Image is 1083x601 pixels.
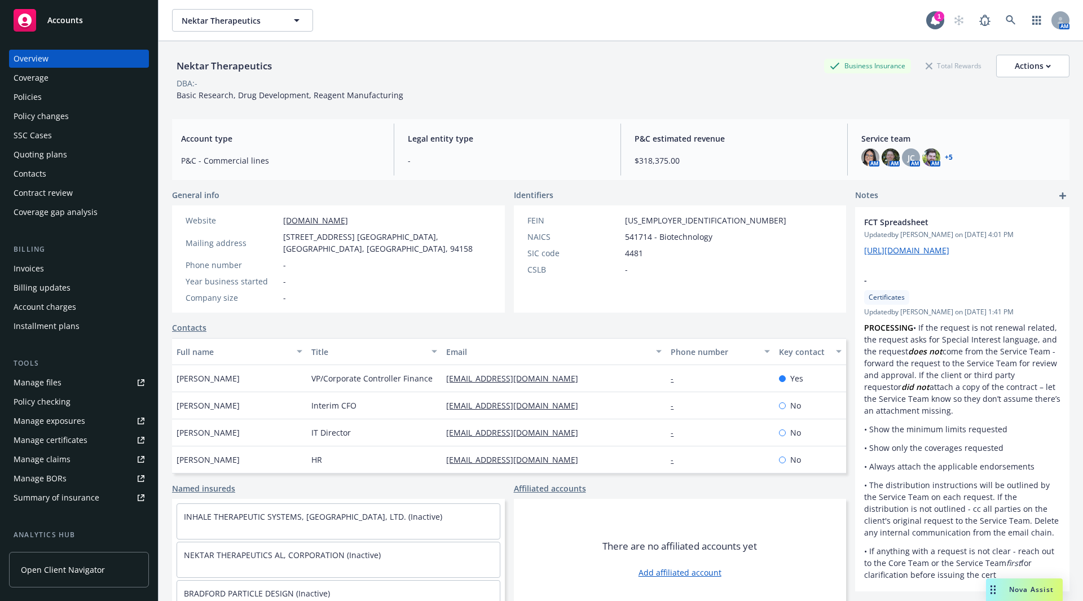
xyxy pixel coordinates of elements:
[922,148,940,166] img: photo
[408,133,607,144] span: Legal entity type
[14,431,87,449] div: Manage certificates
[864,216,1031,228] span: FCT Spreadsheet
[996,55,1069,77] button: Actions
[14,165,46,183] div: Contacts
[14,374,61,392] div: Manage files
[9,431,149,449] a: Manage certificates
[864,460,1060,472] p: • Always attach the applicable endorsements
[182,15,279,27] span: Nektar Therapeutics
[864,423,1060,435] p: • Show the minimum limits requested
[986,578,1000,601] div: Drag to move
[446,400,587,411] a: [EMAIL_ADDRESS][DOMAIN_NAME]
[184,550,381,560] a: NEKTAR THERAPEUTICS AL, CORPORATION (Inactive)
[186,275,279,287] div: Year business started
[47,16,83,25] span: Accounts
[14,489,99,507] div: Summary of insurance
[1056,189,1069,203] a: add
[635,133,834,144] span: P&C estimated revenue
[177,454,240,466] span: [PERSON_NAME]
[625,247,643,259] span: 4481
[186,237,279,249] div: Mailing address
[14,88,42,106] div: Policies
[186,214,279,226] div: Website
[774,338,846,365] button: Key contact
[184,588,330,599] a: BRADFORD PARTICLE DESIGN (Inactive)
[514,482,586,494] a: Affiliated accounts
[283,259,286,271] span: -
[1000,9,1022,32] a: Search
[864,230,1060,240] span: Updated by [PERSON_NAME] on [DATE] 4:01 PM
[861,148,879,166] img: photo
[9,374,149,392] a: Manage files
[9,260,149,278] a: Invoices
[181,133,380,144] span: Account type
[172,59,276,73] div: Nektar Therapeutics
[790,400,801,411] span: No
[14,107,69,125] div: Policy changes
[855,265,1069,590] div: -CertificatesUpdatedby [PERSON_NAME] on [DATE] 1:41 PMPROCESSING• If the request is not renewal r...
[864,442,1060,454] p: • Show only the coverages requested
[9,203,149,221] a: Coverage gap analysis
[9,489,149,507] a: Summary of insurance
[9,126,149,144] a: SSC Cases
[311,346,425,358] div: Title
[442,338,666,365] button: Email
[283,275,286,287] span: -
[602,539,757,553] span: There are no affiliated accounts yet
[527,247,620,259] div: SIC code
[446,373,587,384] a: [EMAIL_ADDRESS][DOMAIN_NAME]
[864,322,1060,416] p: • If the request is not renewal related, the request asks for Special Interest language, and the ...
[408,155,607,166] span: -
[172,322,206,334] a: Contacts
[864,307,1060,317] span: Updated by [PERSON_NAME] on [DATE] 1:41 PM
[639,567,721,578] a: Add affiliated account
[974,9,996,32] a: Report a Bug
[9,107,149,125] a: Policy changes
[514,189,553,201] span: Identifiers
[9,529,149,541] div: Analytics hub
[920,59,987,73] div: Total Rewards
[1025,9,1048,32] a: Switch app
[855,189,878,203] span: Notes
[446,454,587,465] a: [EMAIL_ADDRESS][DOMAIN_NAME]
[864,545,1060,581] p: • If anything with a request is not clear - reach out to the Core Team or the Service Team for cl...
[172,189,219,201] span: General info
[908,346,943,357] em: does not
[177,346,290,358] div: Full name
[14,146,67,164] div: Quoting plans
[446,346,649,358] div: Email
[186,259,279,271] div: Phone number
[986,578,1063,601] button: Nova Assist
[9,165,149,183] a: Contacts
[864,274,1031,286] span: -
[9,393,149,411] a: Policy checking
[9,412,149,430] a: Manage exposures
[9,5,149,36] a: Accounts
[172,338,307,365] button: Full name
[14,317,80,335] div: Installment plans
[21,564,105,576] span: Open Client Navigator
[527,214,620,226] div: FEIN
[9,69,149,87] a: Coverage
[311,372,433,384] span: VP/Corporate Controller Finance
[824,59,911,73] div: Business Insurance
[864,322,913,333] strong: PROCESSING
[14,126,52,144] div: SSC Cases
[14,69,49,87] div: Coverage
[311,454,322,466] span: HR
[1009,585,1054,594] span: Nova Assist
[172,9,313,32] button: Nektar Therapeutics
[671,454,683,465] a: -
[9,146,149,164] a: Quoting plans
[671,346,757,358] div: Phone number
[1006,558,1021,568] em: first
[671,427,683,438] a: -
[864,479,1060,538] p: • The distribution instructions will be outlined by the Service Team on each request. If the dist...
[181,155,380,166] span: P&C - Commercial lines
[283,292,286,304] span: -
[283,215,348,226] a: [DOMAIN_NAME]
[311,427,351,438] span: IT Director
[14,412,85,430] div: Manage exposures
[671,400,683,411] a: -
